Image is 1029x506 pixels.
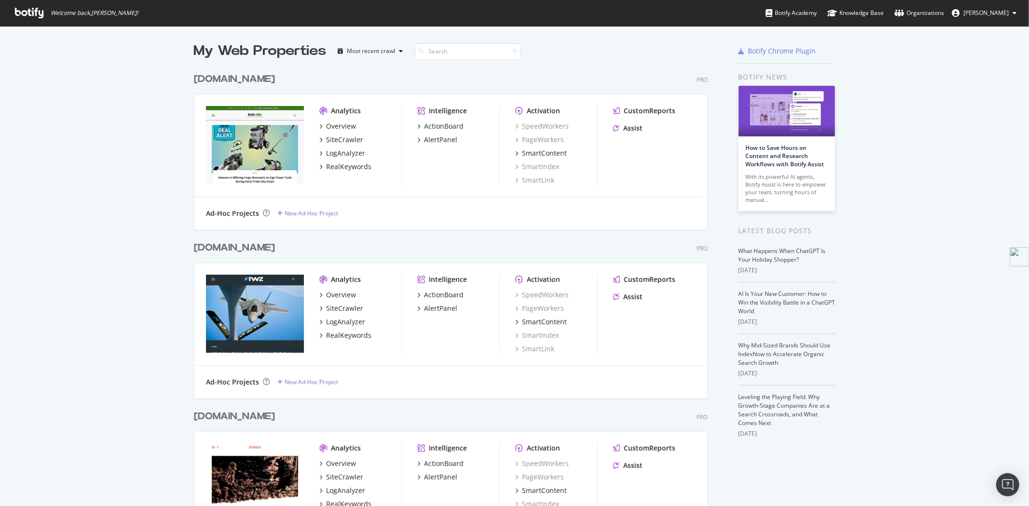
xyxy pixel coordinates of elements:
a: LogAnalyzer [319,317,365,327]
a: CustomReports [613,275,675,284]
div: Activation [527,275,560,284]
div: SpeedWorkers [515,121,569,131]
img: How to Save Hours on Content and Research Workflows with Botify Assist [739,86,835,136]
input: Search [415,43,521,60]
a: What Happens When ChatGPT Is Your Holiday Shopper? [739,247,826,264]
a: PageWorkers [515,135,564,145]
a: SmartLink [515,175,554,185]
div: Activation [527,443,560,453]
a: SmartIndex [515,331,559,340]
div: Intelligence [429,275,467,284]
a: SiteCrawler [319,135,363,145]
a: AI Is Your New Customer: How to Win the Visibility Battle in a ChatGPT World [739,290,836,315]
a: SmartContent [515,148,567,158]
a: Why Mid-Sized Brands Should Use IndexNow to Accelerate Organic Search Growth [739,341,831,367]
div: SiteCrawler [326,135,363,145]
div: CustomReports [624,275,675,284]
div: CustomReports [624,443,675,453]
div: ActionBoard [424,459,464,468]
img: side-widget.svg [1010,247,1029,266]
div: Intelligence [429,443,467,453]
div: With its powerful AI agents, Botify Assist is here to empower your team, turning hours of manual… [746,173,828,204]
div: RealKeywords [326,331,371,340]
div: Assist [623,292,643,302]
div: Botify Chrome Plugin [748,46,816,56]
div: Pro [697,76,708,84]
img: bobvila.com [206,106,304,184]
div: [DATE] [739,369,836,378]
img: twz.com [206,275,304,353]
div: ActionBoard [424,121,464,131]
div: Pro [697,244,708,253]
a: Overview [319,459,356,468]
div: Overview [326,290,356,300]
a: New Ad-Hoc Project [277,209,338,217]
div: LogAnalyzer [326,486,365,495]
a: Assist [613,292,643,302]
div: SmartContent [522,317,567,327]
a: CustomReports [613,443,675,453]
a: SpeedWorkers [515,459,569,468]
div: My Web Properties [194,41,327,61]
div: AlertPanel [424,472,457,482]
button: [PERSON_NAME] [944,5,1024,21]
div: RealKeywords [326,162,371,172]
a: SpeedWorkers [515,290,569,300]
div: SiteCrawler [326,304,363,313]
div: LogAnalyzer [326,148,365,158]
a: New Ad-Hoc Project [277,378,338,386]
div: SiteCrawler [326,472,363,482]
div: Botify news [739,72,836,82]
a: Leveling the Playing Field: Why Growth-Stage Companies Are at a Search Crossroads, and What Comes... [739,393,830,427]
div: SmartContent [522,486,567,495]
a: ActionBoard [417,290,464,300]
a: AlertPanel [417,135,457,145]
a: SiteCrawler [319,472,363,482]
div: Analytics [331,443,361,453]
div: [DATE] [739,266,836,275]
div: AlertPanel [424,304,457,313]
a: Overview [319,121,356,131]
div: Overview [326,121,356,131]
div: Organizations [894,8,944,18]
span: Welcome back, [PERSON_NAME] ! [51,9,138,17]
a: RealKeywords [319,162,371,172]
a: SmartIndex [515,162,559,172]
a: SmartContent [515,486,567,495]
a: Botify Chrome Plugin [739,46,816,56]
a: PageWorkers [515,304,564,313]
a: PageWorkers [515,472,564,482]
div: Analytics [331,275,361,284]
div: Intelligence [429,106,467,116]
div: LogAnalyzer [326,317,365,327]
div: Latest Blog Posts [739,226,836,236]
span: Matthew Edgar [963,9,1009,17]
a: [DOMAIN_NAME] [194,72,279,86]
div: Botify Academy [766,8,817,18]
a: SmartContent [515,317,567,327]
a: LogAnalyzer [319,148,365,158]
div: ActionBoard [424,290,464,300]
a: How to Save Hours on Content and Research Workflows with Botify Assist [746,144,824,168]
div: Activation [527,106,560,116]
div: [DOMAIN_NAME] [194,241,275,255]
a: CustomReports [613,106,675,116]
div: SmartContent [522,148,567,158]
div: Most recent crawl [347,48,396,54]
a: ActionBoard [417,121,464,131]
div: [DATE] [739,429,836,438]
a: LogAnalyzer [319,486,365,495]
a: RealKeywords [319,331,371,340]
div: Analytics [331,106,361,116]
div: CustomReports [624,106,675,116]
a: SiteCrawler [319,304,363,313]
a: Assist [613,461,643,470]
div: Assist [623,461,643,470]
div: AlertPanel [424,135,457,145]
a: SmartLink [515,344,554,354]
div: Ad-Hoc Projects [206,377,259,387]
